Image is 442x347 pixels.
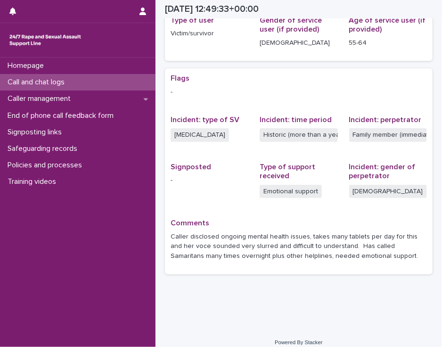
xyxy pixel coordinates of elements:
span: Comments [171,219,209,227]
span: [MEDICAL_DATA] [171,128,229,142]
p: Call and chat logs [4,78,72,87]
span: Type of user [171,17,214,24]
p: Caller management [4,94,78,103]
span: Flags [171,74,189,82]
p: Homepage [4,61,51,70]
span: Incident: time period [260,116,332,124]
p: Victim/survivor [171,29,248,39]
p: Training videos [4,177,64,186]
h2: [DATE] 12:49:33+00:00 [165,4,259,15]
img: rhQMoQhaT3yELyF149Cw [8,31,83,50]
p: 55-64 [349,38,427,48]
a: Powered By Stacker [275,339,322,345]
p: Caller disclosed ongoing mental health issues, takes many tablets per day for this and her voce s... [171,232,427,261]
span: Family member (immediate) [349,128,427,142]
p: Policies and processes [4,161,90,170]
p: - [171,87,427,97]
span: Incident: type of SV [171,116,239,124]
p: [DEMOGRAPHIC_DATA] [260,38,337,48]
span: Incident: gender of perpetrator [349,163,416,180]
p: End of phone call feedback form [4,111,121,120]
span: [DEMOGRAPHIC_DATA] [349,185,427,198]
span: Historic (more than a year ago) [260,128,337,142]
span: Type of support received [260,163,315,180]
p: Safeguarding records [4,144,85,153]
span: Emotional support [260,185,322,198]
p: Signposting links [4,128,69,137]
span: Incident: perpetrator [349,116,422,124]
span: Signposted [171,163,211,171]
p: - [171,175,248,185]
